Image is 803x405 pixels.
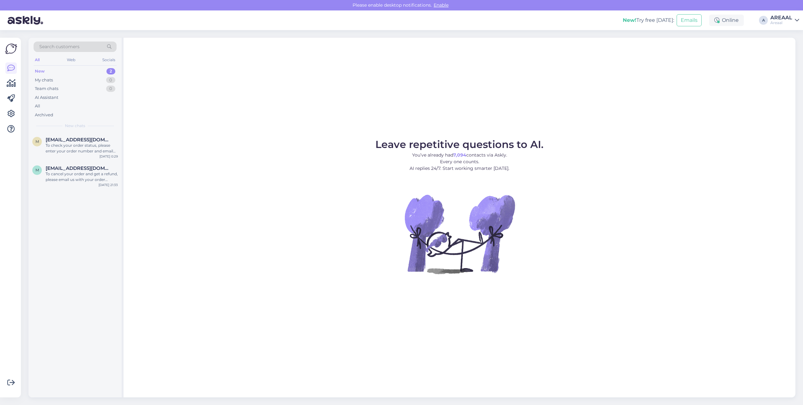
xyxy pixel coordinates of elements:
[35,77,53,83] div: My chats
[5,43,17,55] img: Askly Logo
[66,56,77,64] div: Web
[46,165,112,171] span: Mosljub@mail.ru
[453,152,466,158] b: 7,094
[770,20,792,25] div: Areaal
[35,68,45,74] div: New
[99,154,118,159] div: [DATE] 0:29
[709,15,744,26] div: Online
[35,103,40,109] div: All
[106,77,115,83] div: 0
[770,15,799,25] a: AREAALAreaal
[101,56,117,64] div: Socials
[677,14,702,26] button: Emails
[39,43,80,50] span: Search customers
[759,16,768,25] div: A
[34,56,41,64] div: All
[35,112,53,118] div: Archived
[375,152,544,172] p: You’ve already had contacts via Askly. Every one counts. AI replies 24/7. Start working smarter [...
[65,123,85,129] span: New chats
[106,86,115,92] div: 0
[35,94,58,101] div: AI Assistant
[35,139,39,144] span: m
[770,15,792,20] div: AREAAL
[99,183,118,187] div: [DATE] 21:33
[623,16,674,24] div: Try free [DATE]:
[46,143,118,154] div: To check your order status, please enter your order number and email here: - [URL][DOMAIN_NAME] -...
[403,177,517,291] img: No Chat active
[35,168,39,172] span: M
[432,2,450,8] span: Enable
[46,171,118,183] div: To cancel your order and get a refund, please email us with your order number. Once we process yo...
[375,138,544,151] span: Leave repetitive questions to AI.
[106,68,115,74] div: 2
[46,137,112,143] span: michaeltumashevich@gmail.com
[35,86,58,92] div: Team chats
[623,17,636,23] b: New!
